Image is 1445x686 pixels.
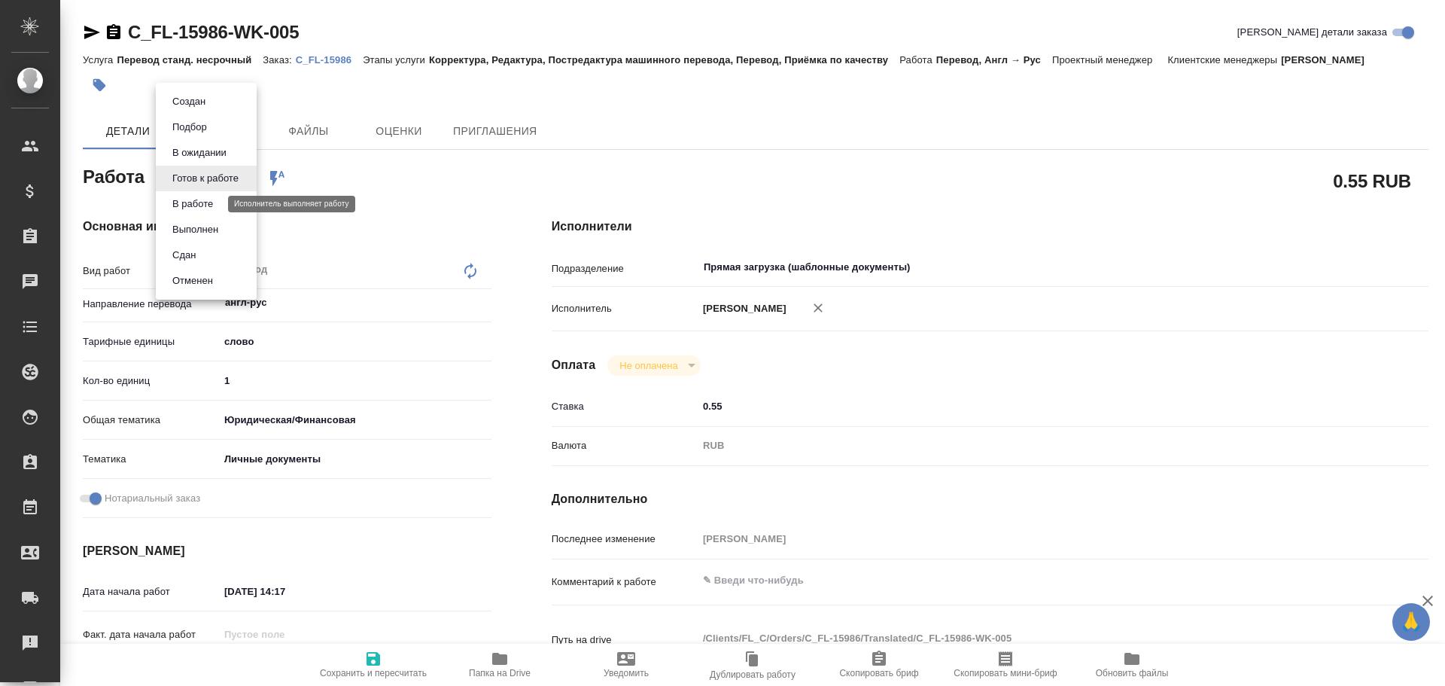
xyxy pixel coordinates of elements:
[168,93,210,110] button: Создан
[168,145,231,161] button: В ожидании
[168,119,211,136] button: Подбор
[168,221,223,238] button: Выполнен
[168,170,243,187] button: Готов к работе
[168,196,218,212] button: В работе
[168,247,200,264] button: Сдан
[168,273,218,289] button: Отменен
